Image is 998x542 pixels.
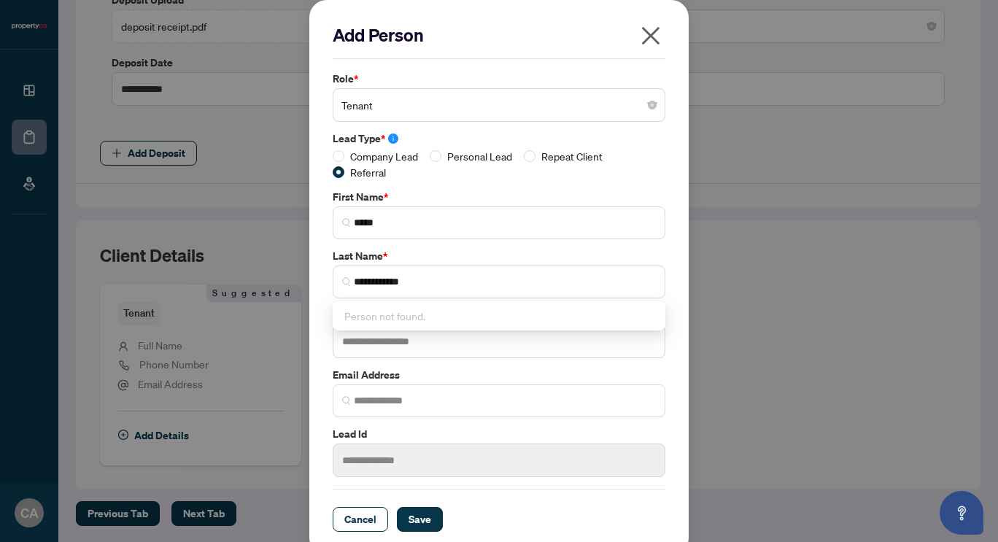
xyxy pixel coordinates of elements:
span: Personal Lead [441,148,518,164]
img: search_icon [342,396,351,405]
button: Open asap [940,491,983,535]
span: close-circle [648,101,657,109]
img: search_icon [342,218,351,227]
label: Last Name [333,248,665,264]
label: Lead Type [333,131,665,147]
span: Person not found. [344,309,425,322]
span: Repeat Client [535,148,608,164]
span: Company Lead [344,148,424,164]
label: Email Address [333,367,665,383]
button: Save [397,507,443,532]
button: Cancel [333,507,388,532]
label: Role [333,71,665,87]
span: Tenant [341,91,657,119]
h2: Add Person [333,23,665,47]
img: search_icon [342,277,351,286]
span: info-circle [388,133,398,144]
span: close [639,24,662,47]
label: First Name [333,189,665,205]
label: Lead Id [333,426,665,442]
span: Save [409,508,431,531]
span: Cancel [344,508,376,531]
span: Referral [344,164,392,180]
